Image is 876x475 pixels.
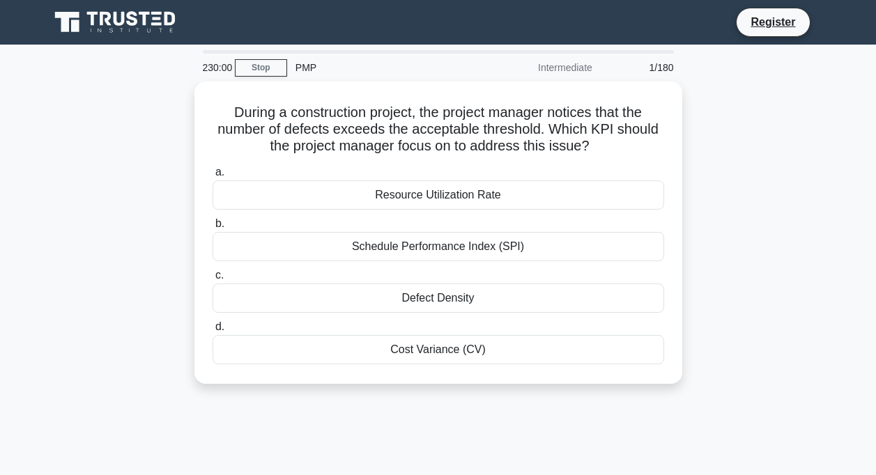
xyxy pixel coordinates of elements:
a: Register [742,13,804,31]
span: b. [215,217,224,229]
div: 1/180 [601,54,682,81]
span: d. [215,320,224,332]
div: Defect Density [213,283,664,313]
span: a. [215,166,224,178]
div: Intermediate [479,54,601,81]
div: PMP [287,54,479,81]
div: Resource Utilization Rate [213,180,664,210]
a: Stop [235,59,287,77]
span: c. [215,269,224,281]
div: Cost Variance (CV) [213,335,664,364]
h5: During a construction project, the project manager notices that the number of defects exceeds the... [211,104,666,155]
div: 230:00 [194,54,235,81]
div: Schedule Performance Index (SPI) [213,232,664,261]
